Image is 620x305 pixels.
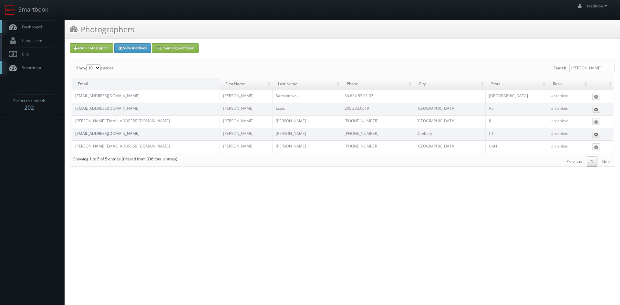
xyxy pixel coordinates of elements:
a: Next [598,157,615,167]
img: smartbook-logo.png [5,5,15,15]
td: [PHONE_NUMBER] [341,115,413,128]
td: [GEOGRAPHIC_DATA] [413,115,485,128]
td: CT [485,128,547,140]
td: [PERSON_NAME] [220,140,272,153]
td: Unranked [547,128,589,140]
strong: 202 [24,104,34,111]
td: AL [485,103,547,115]
input: Search: [569,64,615,72]
td: Rank: activate to sort column ascending [547,78,589,90]
td: [PERSON_NAME] [272,128,341,140]
a: [PERSON_NAME][EMAIL_ADDRESS][DOMAIN_NAME] [75,143,170,149]
td: Phone: activate to sort column ascending [341,78,413,90]
label: Show entries [76,58,114,78]
td: 205.235.0619 [341,103,413,115]
a: View Inactives [114,43,151,53]
td: First Name: activate to sort column ascending [220,78,272,90]
td: [PERSON_NAME] [272,115,341,128]
td: Essix [272,103,341,115]
span: Dashboard [19,24,42,30]
td: [PHONE_NUMBER] [341,140,413,153]
a: 1 [587,157,597,167]
a: [EMAIL_ADDRESS][DOMAIN_NAME] [75,106,139,111]
td: [PERSON_NAME] [220,90,272,103]
span: Bids [19,51,30,57]
span: rredmon [587,3,609,9]
td: Danbury [413,128,485,140]
a: Email Segmentation [152,43,199,53]
td: [GEOGRAPHIC_DATA] [485,90,547,103]
a: Add Photographer [70,43,113,53]
td: Last Name: activate to sort column ascending [272,78,341,90]
td: Unranked [547,140,589,153]
td: City: activate to sort column ascending [413,78,485,90]
td: [PERSON_NAME] [220,103,272,115]
span: Events this month [13,98,45,104]
td: CAN [485,140,547,153]
select: Showentries [87,65,100,71]
td: Unranked [547,90,589,103]
div: Showing 1 to 5 of 5 entries (filtered from 336 total entries) [70,153,177,165]
td: [GEOGRAPHIC_DATA] [413,140,485,153]
td: [GEOGRAPHIC_DATA] [413,103,485,115]
span: Contacts [19,38,44,43]
span: Smartmap [19,65,41,70]
td: Unranked [547,115,589,128]
h3: Photographers [70,24,134,35]
td: [PERSON_NAME] [220,115,272,128]
td: Samsonova [272,90,341,103]
td: [PHONE_NUMBER] [341,128,413,140]
td: State: activate to sort column ascending [485,78,547,90]
td: IL [485,115,547,128]
td: [PERSON_NAME] [220,128,272,140]
td: Unranked [547,103,589,115]
td: [PERSON_NAME] [272,140,341,153]
a: Previous [562,157,586,167]
a: [EMAIL_ADDRESS][DOMAIN_NAME] [75,131,139,136]
td: 34 634 53 31 37‬ [341,90,413,103]
a: [EMAIL_ADDRESS][DOMAIN_NAME] [75,93,139,98]
label: Search: [553,58,615,78]
a: [PERSON_NAME][EMAIL_ADDRESS][DOMAIN_NAME] [75,118,170,124]
td: : activate to sort column ascending [589,78,613,90]
td: Email: activate to sort column descending [72,78,220,90]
